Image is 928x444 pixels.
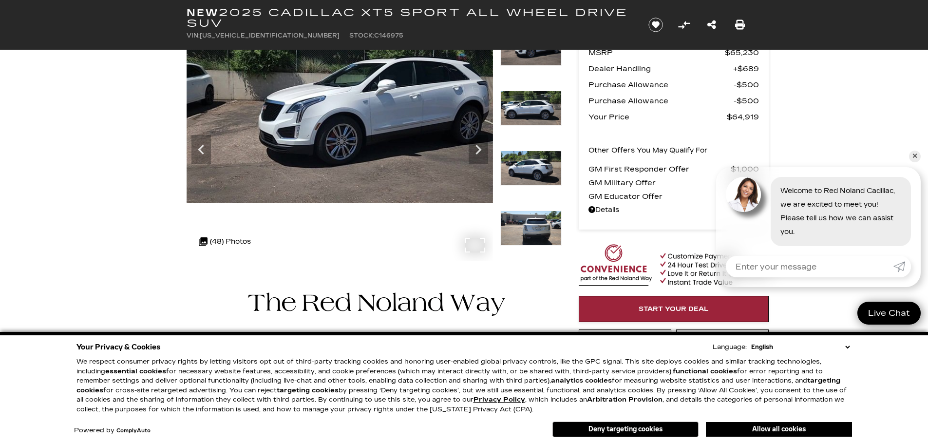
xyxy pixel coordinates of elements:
[105,367,166,375] strong: essential cookies
[579,329,671,356] a: Instant Trade Value
[187,7,219,19] strong: New
[731,162,759,176] span: $1,000
[588,110,759,124] a: Your Price $64,919
[734,78,759,92] span: $500
[473,396,525,404] a: Privacy Policy
[677,18,691,32] button: Compare Vehicle
[588,94,734,108] span: Purchase Allowance
[587,396,663,404] strong: Arbitration Provision
[735,18,745,32] a: Print this New 2025 Cadillac XT5 Sport All Wheel Drive SUV
[727,110,759,124] span: $64,919
[673,367,737,375] strong: functional cookies
[277,386,339,394] strong: targeting cookies
[588,78,734,92] span: Purchase Allowance
[588,203,759,217] a: Details
[500,91,562,126] img: New 2025 Crystal White Tricoat Cadillac Sport image 5
[733,62,759,76] span: $689
[76,357,852,414] p: We respect consumer privacy rights by letting visitors opt out of third-party tracking cookies an...
[588,144,708,157] p: Other Offers You May Qualify For
[713,344,747,350] div: Language:
[579,296,769,322] a: Start Your Deal
[645,17,666,33] button: Save vehicle
[726,256,893,277] input: Enter your message
[374,32,403,39] span: C146975
[588,176,731,190] span: GM Military Offer
[893,256,911,277] a: Submit
[734,94,759,108] span: $500
[349,32,374,39] span: Stock:
[726,177,761,212] img: Agent profile photo
[116,428,151,434] a: ComplyAuto
[76,340,161,354] span: Your Privacy & Cookies
[706,422,852,437] button: Allow all cookies
[588,176,759,190] a: GM Military Offer $1,000
[551,377,612,385] strong: analytics cookies
[639,305,709,313] span: Start Your Deal
[707,18,716,32] a: Share this New 2025 Cadillac XT5 Sport All Wheel Drive SUV
[187,32,200,39] span: VIN:
[74,427,151,434] div: Powered by
[749,342,852,352] select: Language Select
[187,31,493,203] img: New 2025 Crystal White Tricoat Cadillac Sport image 4
[588,190,759,203] a: GM Educator Offer $500
[588,110,727,124] span: Your Price
[588,190,737,203] span: GM Educator Offer
[588,62,733,76] span: Dealer Handling
[588,46,725,59] span: MSRP
[588,62,759,76] a: Dealer Handling $689
[500,151,562,186] img: New 2025 Crystal White Tricoat Cadillac Sport image 6
[588,162,731,176] span: GM First Responder Offer
[588,46,759,59] a: MSRP $65,230
[676,329,769,356] a: Schedule Test Drive
[500,211,562,246] img: New 2025 Crystal White Tricoat Cadillac Sport image 7
[194,230,256,253] div: (48) Photos
[857,302,921,325] a: Live Chat
[588,78,759,92] a: Purchase Allowance $500
[187,7,632,29] h1: 2025 Cadillac XT5 Sport All Wheel Drive SUV
[469,135,488,164] div: Next
[725,46,759,59] span: $65,230
[552,422,699,437] button: Deny targeting cookies
[588,94,759,108] a: Purchase Allowance $500
[863,308,915,319] span: Live Chat
[588,162,759,176] a: GM First Responder Offer $1,000
[76,377,840,394] strong: targeting cookies
[191,135,211,164] div: Previous
[200,32,340,39] span: [US_VEHICLE_IDENTIFICATION_NUMBER]
[771,177,911,246] div: Welcome to Red Noland Cadillac, we are excited to meet you! Please tell us how we can assist you.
